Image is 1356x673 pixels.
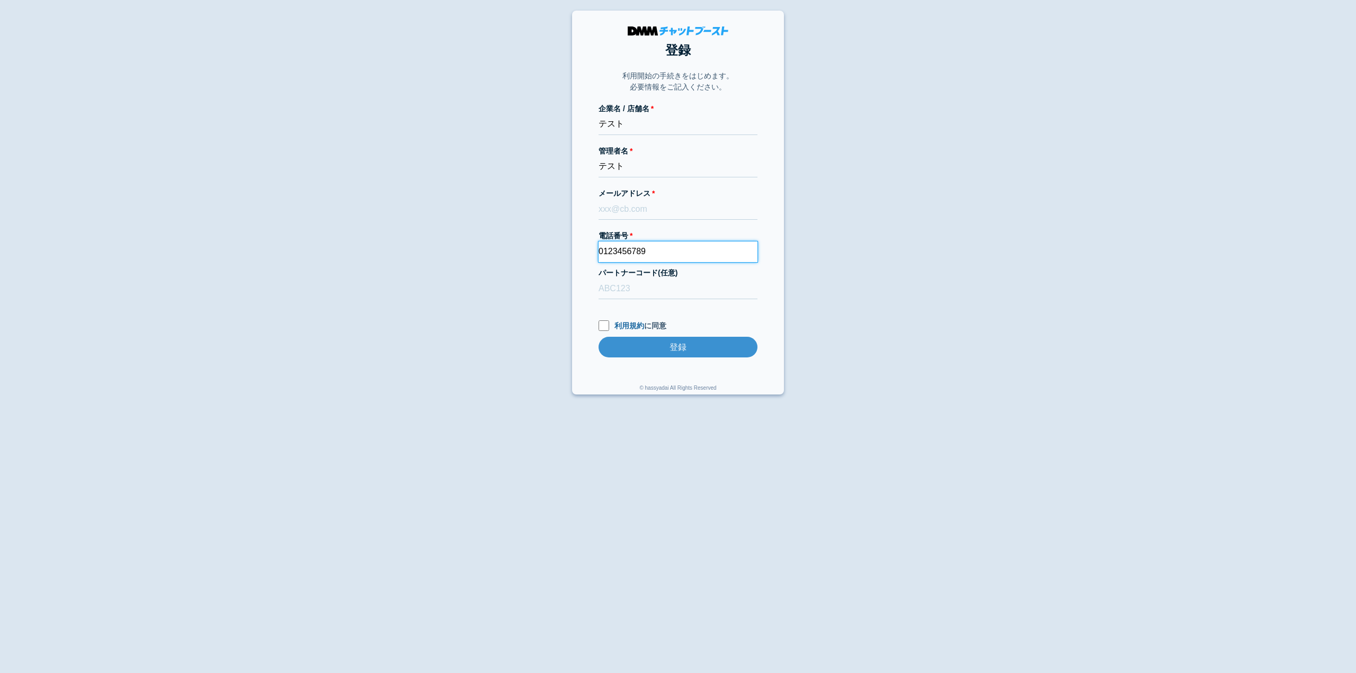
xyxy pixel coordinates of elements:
input: 登録 [599,337,757,357]
label: 企業名 / 店舗名 [599,103,757,114]
label: 電話番号 [599,230,757,241]
div: © hassyadai All Rights Reserved [639,384,716,394]
input: 株式会社チャットブースト [599,114,757,135]
label: メールアドレス [599,188,757,199]
a: 利用規約 [614,321,644,330]
input: 会話 太郎 [599,157,757,177]
label: に同意 [599,320,757,331]
h1: 登録 [599,41,757,60]
input: ABC123 [599,279,757,299]
input: 利用規約に同意 [599,320,609,331]
img: DMMチャットブースト [628,26,728,35]
input: xxx@cb.com [599,199,757,220]
input: 0000000000 [599,241,757,262]
p: 利用開始の手続きをはじめます。 必要情報をご記入ください。 [622,70,734,93]
label: 管理者名 [599,146,757,157]
label: パートナーコード(任意) [599,267,757,279]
